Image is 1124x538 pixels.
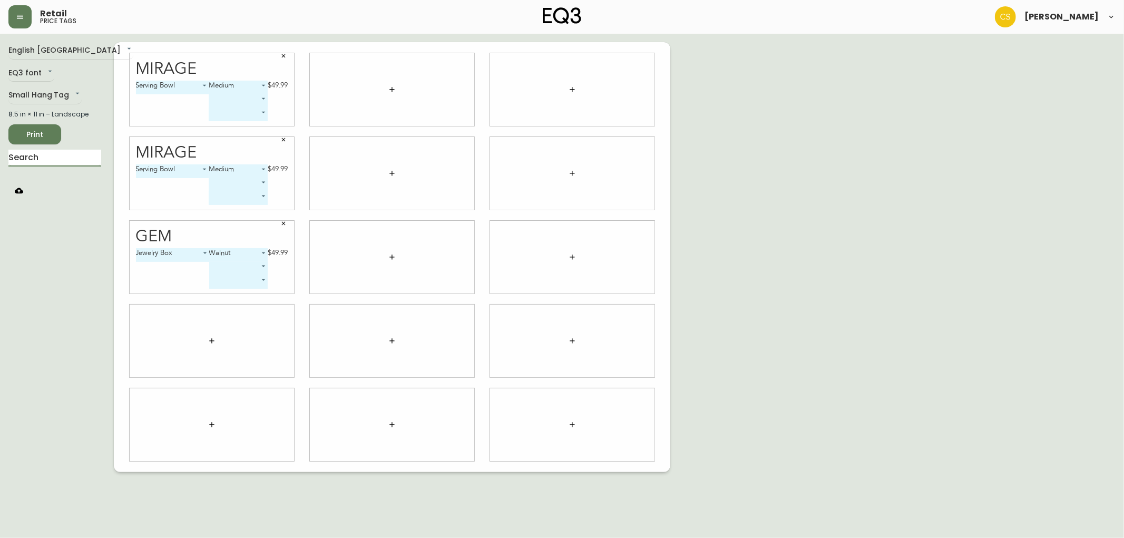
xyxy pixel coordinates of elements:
div: English [GEOGRAPHIC_DATA] [8,42,133,60]
div: Serving Bowl [136,164,209,178]
div: Mirage [136,61,288,77]
textarea: SERENE 8' X 10' RUG - JADE [32,43,145,72]
textarea: This handmade rug’s name stems from its luxurious sheen, which evokes a sense of serenity alongsi... [32,77,145,129]
div: 8.5 in × 11 in – Landscape [8,110,101,119]
span: [PERSON_NAME] [1024,13,1099,21]
span: Retail [40,9,67,18]
span: Print [17,128,53,141]
div: $49.99 [268,248,288,258]
div: Walnut [209,248,268,262]
img: 996bfd46d64b78802a67b62ffe4c27a2 [995,6,1016,27]
div: Serving Bowl [136,81,209,94]
button: Print [8,124,61,144]
div: Gem [136,229,288,245]
div: $49.99 [268,81,288,90]
div: Small Hang Tag [8,87,82,104]
div: $49.99 [268,164,288,174]
div: Medium [209,81,268,94]
h5: price tags [40,18,76,24]
div: Medium [209,164,268,178]
div: EQ3 font [8,65,54,82]
div: Mirage [136,145,288,161]
div: Jewelry Box [136,248,209,262]
input: Search [8,150,101,167]
img: logo [543,7,582,24]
